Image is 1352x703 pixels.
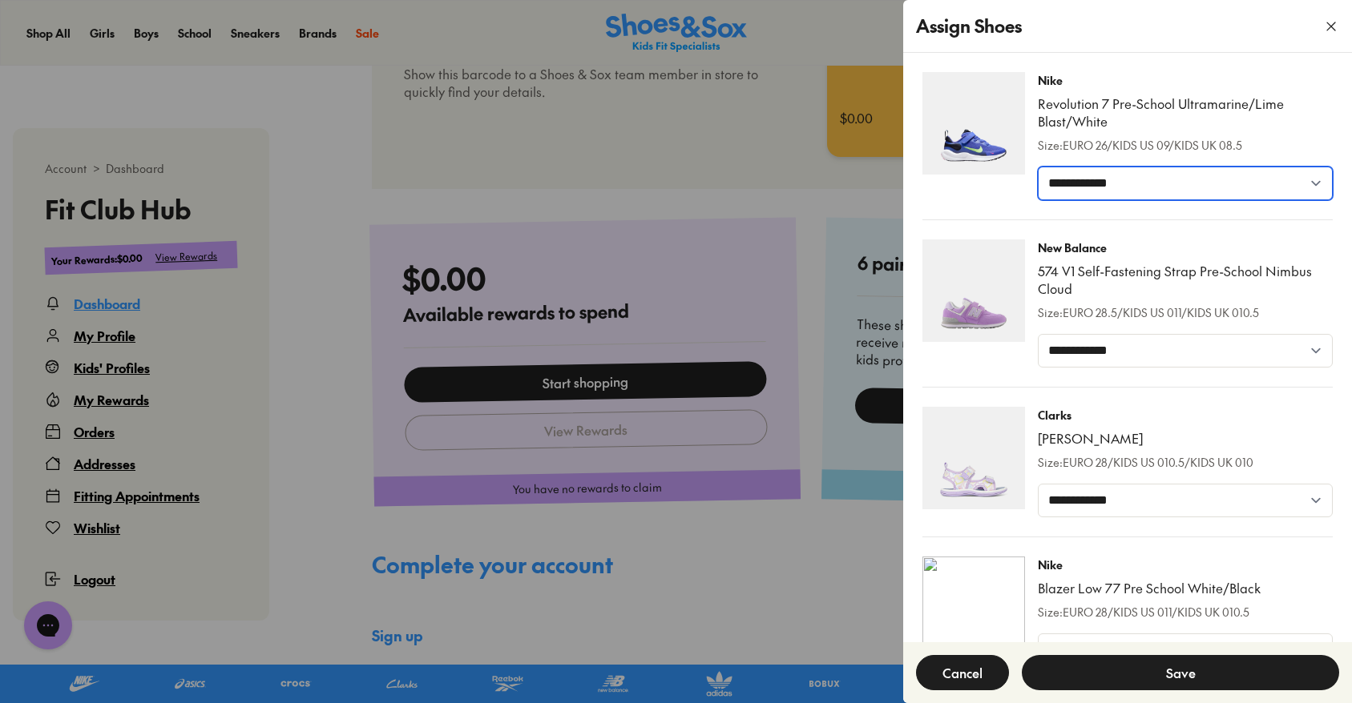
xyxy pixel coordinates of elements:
button: Gorgias live chat [8,6,56,54]
p: New Balance [1038,239,1333,256]
p: Nike [1038,556,1261,573]
img: 5_6050d94f-279e-4c47-9bac-39cd40adf8d7.jpg [922,556,1025,659]
button: Cancel [916,655,1009,690]
p: Size: EURO 28.5/KIDS US 011/KIDS UK 010.5 [1038,304,1333,321]
img: 4-503918.jpg [922,407,1025,509]
h4: Assign Shoes [916,13,1022,39]
p: Blazer Low 77 Pre School White/Black [1038,580,1261,597]
p: Clarks [1038,407,1253,424]
p: Revolution 7 Pre-School Ultramarine/Lime Blast/White [1038,95,1333,131]
p: [PERSON_NAME] [1038,430,1253,448]
button: Save [1022,655,1339,690]
p: Nike [1038,72,1333,89]
img: 4-498883.jpg [922,239,1025,342]
p: Size: EURO 28/KIDS US 011/KIDS UK 010.5 [1038,604,1261,621]
img: 4-472396.jpg [922,72,1025,175]
p: Size: EURO 28/KIDS US 010.5/KIDS UK 010 [1038,454,1253,471]
p: Size: EURO 26/KIDS US 09/KIDS UK 08.5 [1038,137,1333,154]
p: 574 V1 Self-Fastening Strap Pre-School Nimbus Cloud [1038,263,1333,298]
